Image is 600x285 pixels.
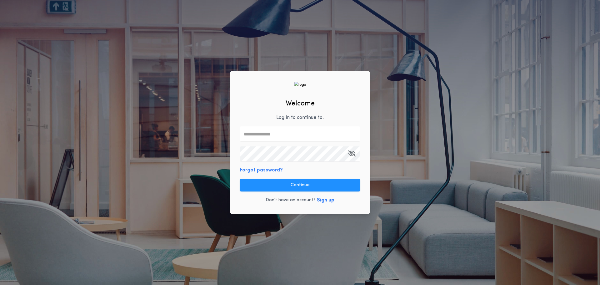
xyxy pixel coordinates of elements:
p: Don't have an account? [266,197,316,203]
button: Continue [240,179,360,191]
button: Sign up [317,196,334,204]
button: Forgot password? [240,166,283,174]
p: Log in to continue to . [276,114,324,121]
img: logo [294,82,306,88]
h2: Welcome [286,99,315,109]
